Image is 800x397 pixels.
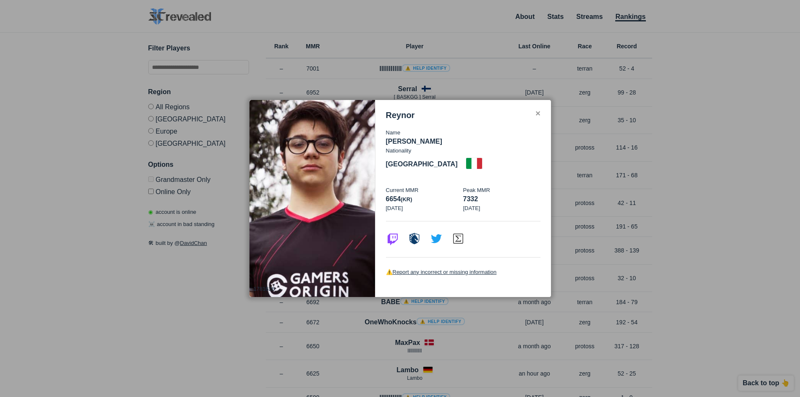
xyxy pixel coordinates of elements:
p: [PERSON_NAME] [386,137,540,147]
p: Peak MMR [463,186,540,195]
a: Visit Twitter profile [430,239,443,247]
p: 7332 [463,194,540,204]
span: [DATE] [386,205,403,211]
a: Visit Twitch profile [386,239,399,247]
img: icon-twitch.7daa0e80.svg [386,232,399,245]
img: icon-twitter.b0e6f5a1.svg [430,232,443,245]
p: Nationality [386,147,412,155]
a: Visit Aligulac profile [451,239,465,247]
p: Current MMR [386,186,463,195]
a: Report any incorrect or missing information [393,269,497,275]
div: ✕ [535,110,540,117]
img: icon-liquidpedia.02c3dfcd.svg [408,232,421,245]
p: 6654 [386,194,463,204]
p: [DATE] [463,204,540,213]
p: Name [386,129,540,137]
img: icon-aligulac.ac4eb113.svg [451,232,465,245]
p: [GEOGRAPHIC_DATA] [386,159,458,169]
a: Visit Liquidpedia profile [408,239,421,247]
p: ⚠️ [386,268,540,276]
span: (kr) [401,196,412,202]
h3: Reynor [386,110,415,120]
img: reynor.jpg [249,100,375,297]
p: 1781626 [254,285,275,293]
